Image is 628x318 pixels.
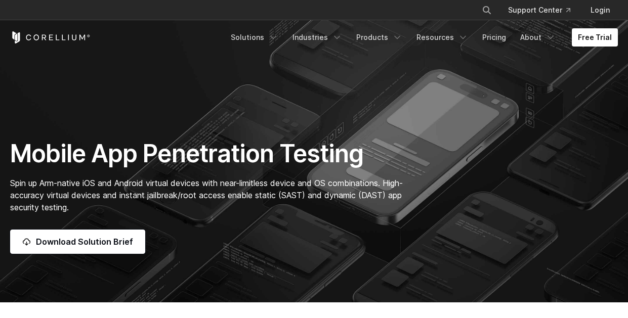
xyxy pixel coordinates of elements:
[470,1,618,19] div: Navigation Menu
[410,28,474,47] a: Resources
[478,1,496,19] button: Search
[572,28,618,47] a: Free Trial
[350,28,408,47] a: Products
[225,28,618,47] div: Navigation Menu
[476,28,512,47] a: Pricing
[582,1,618,19] a: Login
[225,28,284,47] a: Solutions
[286,28,348,47] a: Industries
[10,139,408,169] h1: Mobile App Penetration Testing
[514,28,562,47] a: About
[10,178,403,212] span: Spin up Arm-native iOS and Android virtual devices with near-limitless device and OS combinations...
[36,236,133,248] span: Download Solution Brief
[10,230,145,254] a: Download Solution Brief
[500,1,578,19] a: Support Center
[10,31,91,43] a: Corellium Home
